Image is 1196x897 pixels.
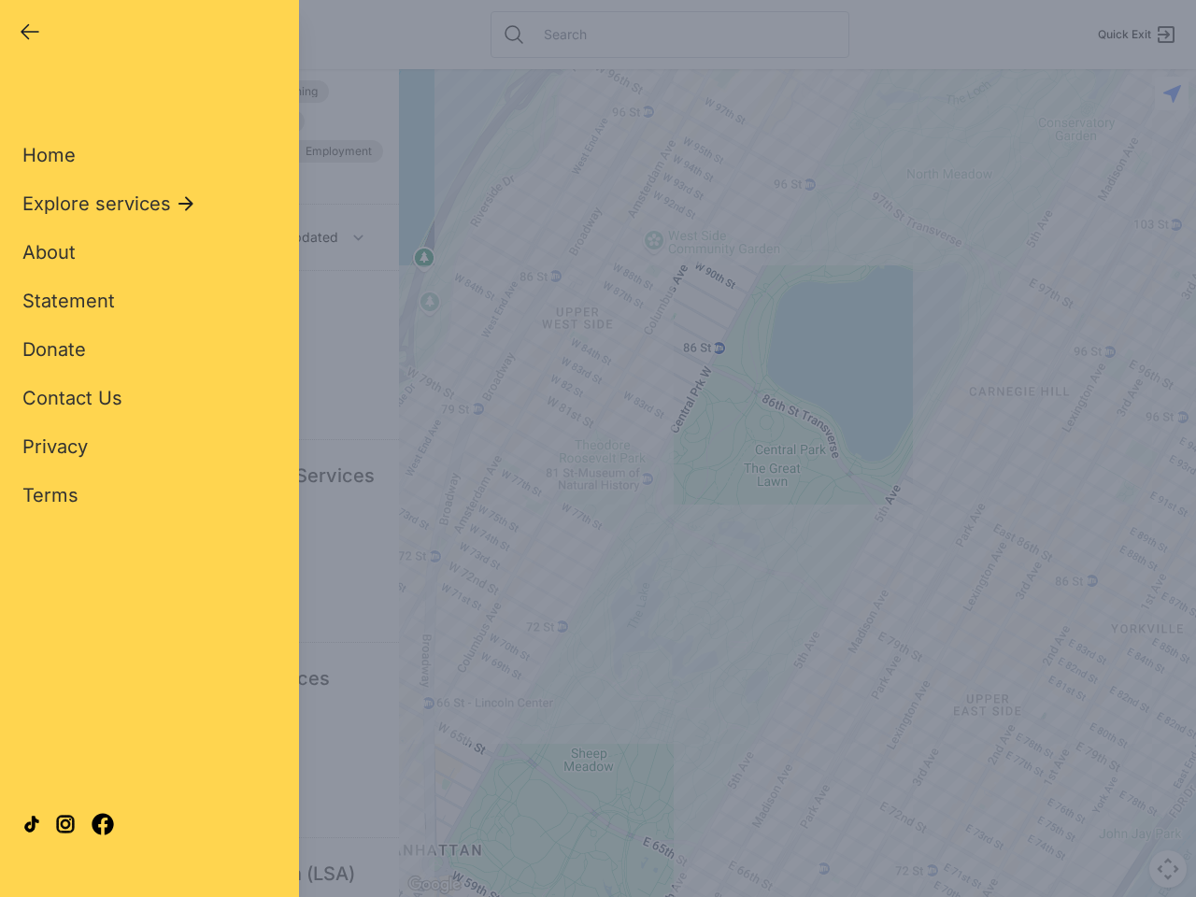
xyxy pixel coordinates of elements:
[22,338,86,361] span: Donate
[22,191,197,217] button: Explore services
[22,144,76,166] span: Home
[22,385,122,411] a: Contact Us
[22,482,78,508] a: Terms
[22,387,122,409] span: Contact Us
[22,288,115,314] a: Statement
[22,290,115,312] span: Statement
[22,241,76,263] span: About
[22,142,76,168] a: Home
[22,336,86,363] a: Donate
[22,435,88,458] span: Privacy
[22,191,171,217] span: Explore services
[22,434,88,460] a: Privacy
[22,484,78,506] span: Terms
[22,239,76,265] a: About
